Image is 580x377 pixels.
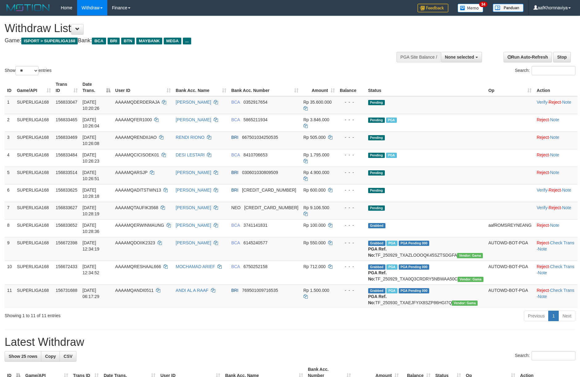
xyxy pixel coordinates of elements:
[5,114,14,131] td: 2
[136,38,162,44] span: MAYBANK
[115,152,159,157] span: AAAAMQCICISOEK01
[5,79,14,96] th: ID
[56,152,77,157] span: 156833484
[41,351,60,362] a: Copy
[303,100,332,105] span: Rp 35.600.000
[340,134,363,140] div: - - -
[21,38,78,44] span: ISPORT > SUPERLIGA168
[56,223,77,228] span: 156833652
[176,152,205,157] a: DESI LESTARI
[368,153,385,158] span: Pending
[441,52,482,62] button: None selected
[524,311,549,321] a: Previous
[56,117,77,122] span: 156833465
[5,149,14,167] td: 4
[14,237,53,261] td: SUPERLIGA168
[5,3,51,12] img: MOTION_logo.png
[231,170,238,175] span: BRI
[83,264,100,275] span: [DATE] 12:34:52
[83,117,100,128] span: [DATE] 10:26:04
[534,284,578,308] td: · ·
[532,351,575,360] input: Search:
[244,264,268,269] span: Copy 6750252158 to clipboard
[176,288,208,293] a: ANDI AL A RAAF
[550,135,559,140] a: Note
[56,170,77,175] span: 156833514
[242,135,278,140] span: Copy 667501034250535 to clipboard
[231,205,241,210] span: NEO
[399,241,430,246] span: PGA Pending
[486,237,534,261] td: AUTOWD-BOT-PGA
[176,100,211,105] a: [PERSON_NAME]
[5,167,14,184] td: 5
[92,38,106,44] span: BCA
[303,117,329,122] span: Rp 3.846.000
[445,55,474,60] span: None selected
[549,205,561,210] a: Reject
[368,264,385,270] span: Grabbed
[244,223,268,228] span: Copy 3741141831 to clipboard
[550,152,559,157] a: Note
[176,170,211,175] a: [PERSON_NAME]
[340,222,363,228] div: - - -
[14,202,53,219] td: SUPERLIGA168
[534,167,578,184] td: ·
[534,96,578,114] td: · ·
[231,223,240,228] span: BCA
[537,152,549,157] a: Reject
[14,149,53,167] td: SUPERLIGA168
[562,205,571,210] a: Note
[537,135,549,140] a: Reject
[537,188,547,193] a: Verify
[368,135,385,140] span: Pending
[231,288,238,293] span: BRI
[115,264,161,269] span: AAAAMQRESHAAL666
[534,261,578,284] td: · ·
[368,246,387,258] b: PGA Ref. No:
[231,100,240,105] span: BCA
[183,38,191,44] span: ...
[83,288,100,299] span: [DATE] 06:17:29
[458,4,483,12] img: Button%20Memo.svg
[83,152,100,164] span: [DATE] 10:26:23
[550,117,559,122] a: Note
[550,288,574,293] a: Check Trans
[340,169,363,176] div: - - -
[340,263,363,270] div: - - -
[231,188,238,193] span: BRI
[56,135,77,140] span: 156833469
[83,223,100,234] span: [DATE] 10:28:36
[399,288,430,293] span: PGA Pending
[242,188,296,193] span: Copy 587701021968536 to clipboard
[538,270,547,275] a: Note
[56,264,77,269] span: 156672433
[534,131,578,149] td: ·
[56,288,77,293] span: 156731688
[83,135,100,146] span: [DATE] 10:26:08
[244,152,268,157] span: Copy 8410706653 to clipboard
[515,351,575,360] label: Search:
[244,205,298,210] span: Copy 5859457206369533 to clipboard
[231,152,240,157] span: BCA
[534,79,578,96] th: Action
[368,170,385,176] span: Pending
[340,240,363,246] div: - - -
[532,66,575,75] input: Search:
[5,131,14,149] td: 3
[537,170,549,175] a: Reject
[534,149,578,167] td: ·
[164,38,181,44] span: MEGA
[486,219,534,237] td: aafROMSREYNEANG
[550,223,559,228] a: Note
[534,237,578,261] td: · ·
[418,4,448,12] img: Feedback.jpg
[176,240,211,245] a: [PERSON_NAME]
[14,96,53,114] td: SUPERLIGA168
[115,240,155,245] span: AAAAMQDOIIK2323
[386,264,397,270] span: Marked by aafsoycanthlai
[242,170,278,175] span: Copy 030601030809509 to clipboard
[303,188,326,193] span: Rp 600.000
[368,223,385,228] span: Grabbed
[115,223,164,228] span: AAAAMQERWINMAUNG
[486,284,534,308] td: AUTOWD-BOT-PGA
